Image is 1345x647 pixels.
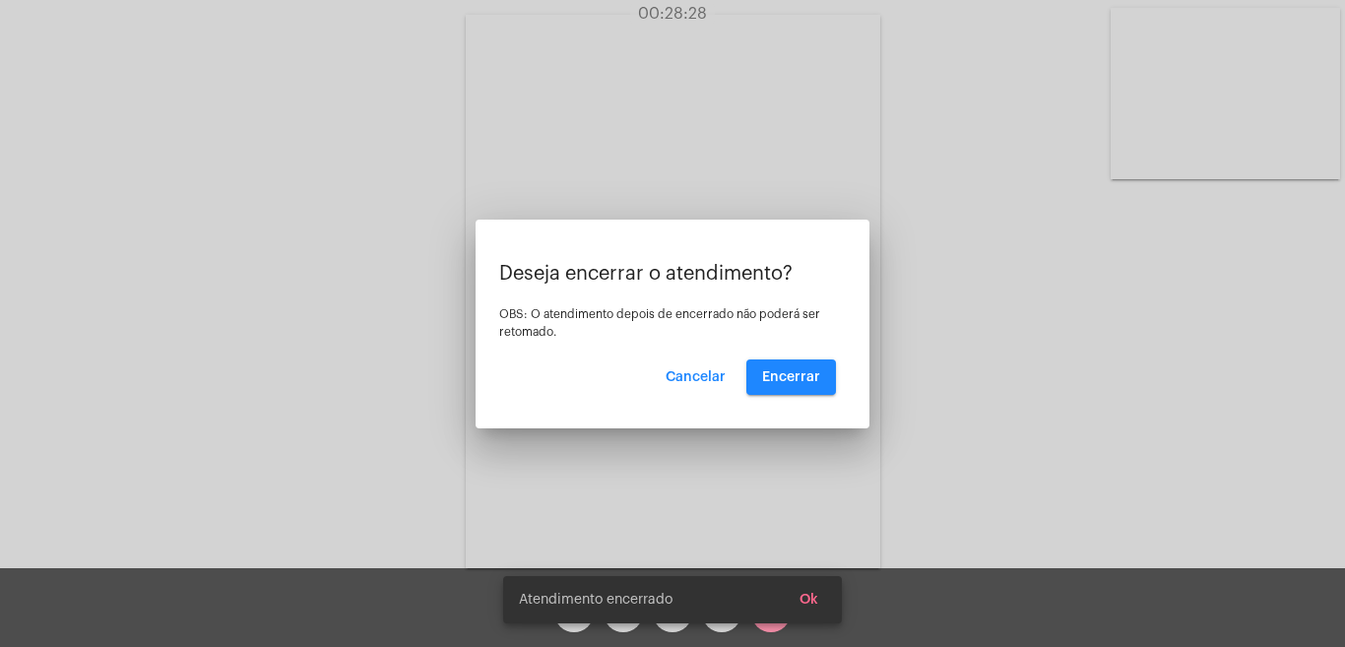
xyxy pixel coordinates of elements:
p: Deseja encerrar o atendimento? [499,263,846,285]
span: Encerrar [762,370,820,384]
span: OBS: O atendimento depois de encerrado não poderá ser retomado. [499,308,820,338]
span: 00:28:28 [638,6,707,22]
button: Encerrar [746,359,836,395]
span: Cancelar [666,370,726,384]
span: Atendimento encerrado [519,590,672,610]
button: Cancelar [650,359,741,395]
span: Ok [800,593,818,607]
